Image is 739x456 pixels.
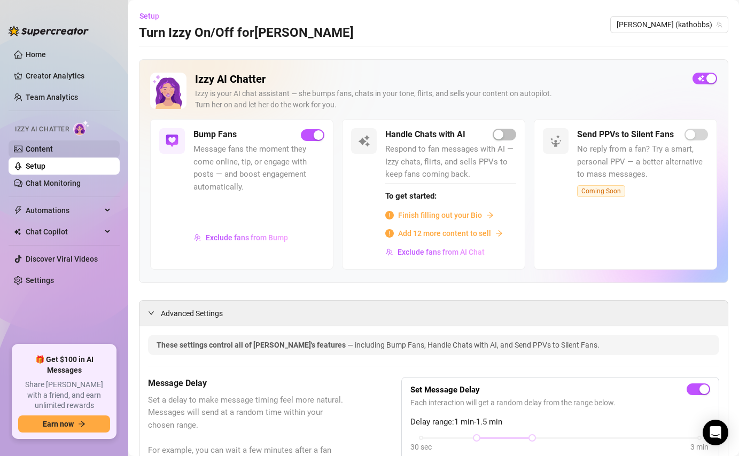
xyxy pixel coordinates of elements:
span: Kat Hobbs (kathobbs) [617,17,722,33]
span: Automations [26,202,102,219]
a: Chat Monitoring [26,179,81,187]
span: Exclude fans from AI Chat [398,248,485,256]
img: Izzy AI Chatter [150,73,186,109]
span: arrow-right [78,420,85,428]
img: svg%3e [549,135,562,147]
span: Advanced Settings [161,308,223,319]
strong: To get started: [385,191,437,201]
h5: Send PPVs to Silent Fans [577,128,674,141]
img: svg%3e [357,135,370,147]
span: arrow-right [495,230,503,237]
img: svg%3e [166,135,178,147]
span: Earn now [43,420,74,428]
button: Setup [139,7,168,25]
h3: Turn Izzy On/Off for [PERSON_NAME] [139,25,354,42]
span: Coming Soon [577,185,625,197]
button: Exclude fans from AI Chat [385,243,485,261]
span: Share [PERSON_NAME] with a friend, and earn unlimited rewards [18,380,110,411]
span: team [716,21,722,28]
a: Home [26,50,46,59]
span: thunderbolt [14,206,22,215]
span: expanded [148,310,154,316]
a: Settings [26,276,54,285]
a: Setup [26,162,45,170]
div: Open Intercom Messenger [703,420,728,445]
span: Message fans the moment they come online, tip, or engage with posts — and boost engagement automa... [193,143,324,193]
img: Chat Copilot [14,228,21,235]
button: Exclude fans from Bump [193,229,289,246]
img: svg%3e [194,234,201,241]
span: These settings control all of [PERSON_NAME]'s features [157,341,347,349]
div: 3 min [690,441,709,453]
span: Finish filling out your Bio [398,209,482,221]
span: info-circle [385,229,394,238]
a: Discover Viral Videos [26,255,98,263]
button: Earn nowarrow-right [18,415,110,433]
a: Team Analytics [26,93,78,101]
span: No reply from a fan? Try a smart, personal PPV — a better alternative to mass messages. [577,143,708,181]
div: expanded [148,307,161,319]
span: Exclude fans from Bump [206,233,288,242]
span: — including Bump Fans, Handle Chats with AI, and Send PPVs to Silent Fans. [347,341,600,349]
div: Izzy is your AI chat assistant — she bumps fans, chats in your tone, flirts, and sells your conte... [195,88,684,111]
span: info-circle [385,211,394,219]
span: arrow-right [486,211,494,219]
h5: Bump Fans [193,128,237,141]
span: Setup [139,12,159,20]
span: Respond to fan messages with AI — Izzy chats, flirts, and sells PPVs to keep fans coming back. [385,143,516,181]
h5: Message Delay [148,377,348,390]
img: svg%3e [386,248,393,256]
strong: Set Message Delay [410,385,480,395]
span: Each interaction will get a random delay from the range below. [410,397,710,408]
span: Delay range: 1 min - 1.5 min [410,416,710,429]
span: 🎁 Get $100 in AI Messages [18,355,110,375]
span: Add 12 more content to sell [398,227,491,239]
div: 30 sec [410,441,432,453]
h2: Izzy AI Chatter [195,73,684,86]
img: logo-BBDzfeDw.svg [9,26,89,36]
h5: Handle Chats with AI [385,128,465,141]
span: Chat Copilot [26,223,102,240]
a: Creator Analytics [26,67,111,84]
span: Izzy AI Chatter [15,124,69,135]
img: AI Chatter [73,120,90,136]
a: Content [26,145,53,153]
